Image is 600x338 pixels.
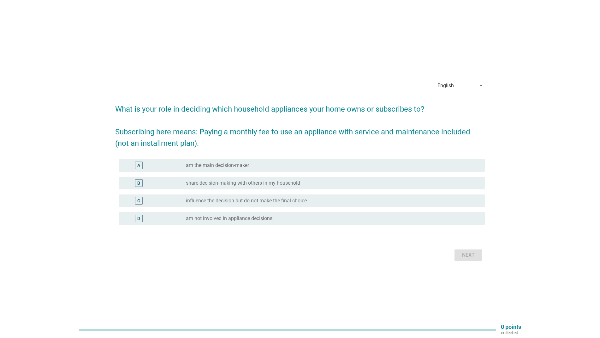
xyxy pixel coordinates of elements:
[477,82,485,89] i: arrow_drop_down
[137,215,140,222] div: D
[115,97,485,149] h2: What is your role in deciding which household appliances your home owns or subscribes to? Subscri...
[183,180,300,186] label: I share decision-making with others in my household
[437,83,454,89] div: English
[137,180,140,186] div: B
[183,215,272,222] label: I am not involved in appliance decisions
[137,197,140,204] div: C
[137,162,140,169] div: A
[183,162,249,169] label: I am the main decision-maker
[183,198,307,204] label: I influence the decision but do not make the final choice
[501,330,521,335] p: collected
[501,324,521,330] p: 0 points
